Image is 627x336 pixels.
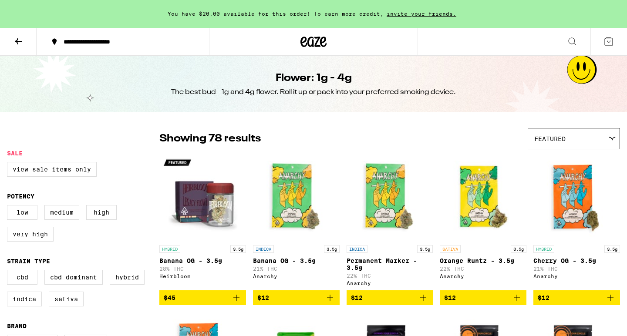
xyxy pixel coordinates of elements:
span: You have $20.00 available for this order! To earn more credit, [168,11,384,17]
button: Add to bag [347,290,433,305]
p: 21% THC [533,266,620,272]
p: HYBRID [533,245,554,253]
label: Hybrid [110,270,145,285]
p: INDICA [253,245,274,253]
label: View Sale Items Only [7,162,97,177]
label: Sativa [49,292,84,306]
label: Indica [7,292,42,306]
p: SATIVA [440,245,461,253]
p: 3.5g [511,245,526,253]
span: $12 [444,294,456,301]
p: 3.5g [230,245,246,253]
img: Anarchy - Banana OG - 3.5g [253,154,340,241]
p: Banana OG - 3.5g [253,257,340,264]
button: Add to bag [440,290,526,305]
button: Add to bag [533,290,620,305]
p: 3.5g [324,245,340,253]
p: 21% THC [253,266,340,272]
p: INDICA [347,245,367,253]
div: Anarchy [440,273,526,279]
label: Medium [44,205,79,220]
img: Anarchy - Orange Runtz - 3.5g [440,154,526,241]
label: CBD Dominant [44,270,103,285]
div: Anarchy [253,273,340,279]
p: Orange Runtz - 3.5g [440,257,526,264]
legend: Potency [7,193,34,200]
img: Anarchy - Permanent Marker - 3.5g [347,154,433,241]
label: Very High [7,227,54,242]
img: Heirbloom - Banana OG - 3.5g [159,154,246,241]
button: Add to bag [159,290,246,305]
p: HYBRID [159,245,180,253]
span: $45 [164,294,175,301]
h1: Flower: 1g - 4g [276,71,352,86]
div: The best bud - 1g and 4g flower. Roll it up or pack into your preferred smoking device. [171,87,456,97]
div: Heirbloom [159,273,246,279]
legend: Sale [7,150,23,157]
legend: Strain Type [7,258,50,265]
p: Showing 78 results [159,131,261,146]
span: $12 [351,294,363,301]
p: 22% THC [440,266,526,272]
span: Featured [534,135,566,142]
p: Permanent Marker - 3.5g [347,257,433,271]
label: Low [7,205,37,220]
a: Open page for Permanent Marker - 3.5g from Anarchy [347,154,433,290]
div: Anarchy [533,273,620,279]
a: Open page for Orange Runtz - 3.5g from Anarchy [440,154,526,290]
button: Add to bag [253,290,340,305]
span: $12 [538,294,549,301]
p: Banana OG - 3.5g [159,257,246,264]
label: High [86,205,117,220]
p: 3.5g [417,245,433,253]
p: Cherry OG - 3.5g [533,257,620,264]
div: Anarchy [347,280,433,286]
p: 3.5g [604,245,620,253]
span: invite your friends. [384,11,459,17]
label: CBD [7,270,37,285]
a: Open page for Banana OG - 3.5g from Heirbloom [159,154,246,290]
a: Open page for Banana OG - 3.5g from Anarchy [253,154,340,290]
legend: Brand [7,323,27,329]
span: $12 [257,294,269,301]
p: 22% THC [347,273,433,279]
p: 28% THC [159,266,246,272]
a: Open page for Cherry OG - 3.5g from Anarchy [533,154,620,290]
img: Anarchy - Cherry OG - 3.5g [533,154,620,241]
